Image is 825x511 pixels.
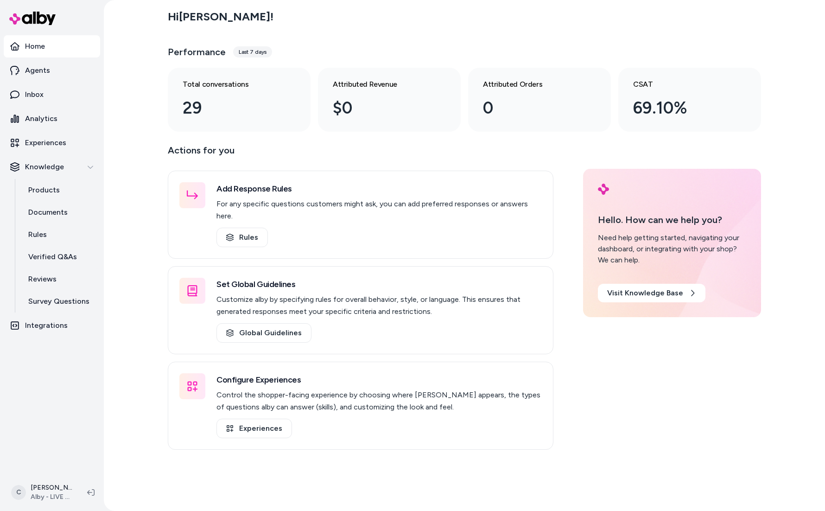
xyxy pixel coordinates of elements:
[28,229,47,240] p: Rules
[28,207,68,218] p: Documents
[31,483,72,492] p: [PERSON_NAME]
[333,79,431,90] h3: Attributed Revenue
[25,41,45,52] p: Home
[25,113,57,124] p: Analytics
[318,68,461,132] a: Attributed Revenue $0
[216,389,542,413] p: Control the shopper-facing experience by choosing where [PERSON_NAME] appears, the types of quest...
[216,228,268,247] a: Rules
[233,46,272,57] div: Last 7 days
[28,274,57,285] p: Reviews
[11,485,26,500] span: C
[4,35,100,57] a: Home
[6,478,80,507] button: C[PERSON_NAME]Alby - LIVE on [DOMAIN_NAME]
[183,96,281,121] div: 29
[216,278,542,291] h3: Set Global Guidelines
[216,294,542,318] p: Customize alby by specifying rules for overall behavior, style, or language. This ensures that ge...
[4,83,100,106] a: Inbox
[216,182,542,195] h3: Add Response Rules
[183,79,281,90] h3: Total conversations
[28,185,60,196] p: Products
[216,323,311,343] a: Global Guidelines
[598,232,746,266] div: Need help getting started, navigating your dashboard, or integrating with your shop? We can help.
[4,132,100,154] a: Experiences
[19,179,100,201] a: Products
[9,12,56,25] img: alby Logo
[25,65,50,76] p: Agents
[216,373,542,386] h3: Configure Experiences
[4,314,100,337] a: Integrations
[598,213,746,227] p: Hello. How can we help you?
[333,96,431,121] div: $0
[28,251,77,262] p: Verified Q&As
[25,89,44,100] p: Inbox
[633,79,731,90] h3: CSAT
[468,68,611,132] a: Attributed Orders 0
[633,96,731,121] div: 69.10%
[168,45,226,58] h3: Performance
[216,198,542,222] p: For any specific questions customers might ask, you can add preferred responses or answers here.
[618,68,761,132] a: CSAT 69.10%
[19,268,100,290] a: Reviews
[483,79,581,90] h3: Attributed Orders
[168,10,273,24] h2: Hi [PERSON_NAME] !
[31,492,72,502] span: Alby - LIVE on [DOMAIN_NAME]
[483,96,581,121] div: 0
[19,224,100,246] a: Rules
[19,201,100,224] a: Documents
[4,59,100,82] a: Agents
[25,137,66,148] p: Experiences
[28,296,89,307] p: Survey Questions
[19,246,100,268] a: Verified Q&As
[168,68,311,132] a: Total conversations 29
[25,320,68,331] p: Integrations
[4,156,100,178] button: Knowledge
[216,419,292,438] a: Experiences
[4,108,100,130] a: Analytics
[598,184,609,195] img: alby Logo
[25,161,64,172] p: Knowledge
[598,284,705,302] a: Visit Knowledge Base
[19,290,100,313] a: Survey Questions
[168,143,553,165] p: Actions for you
